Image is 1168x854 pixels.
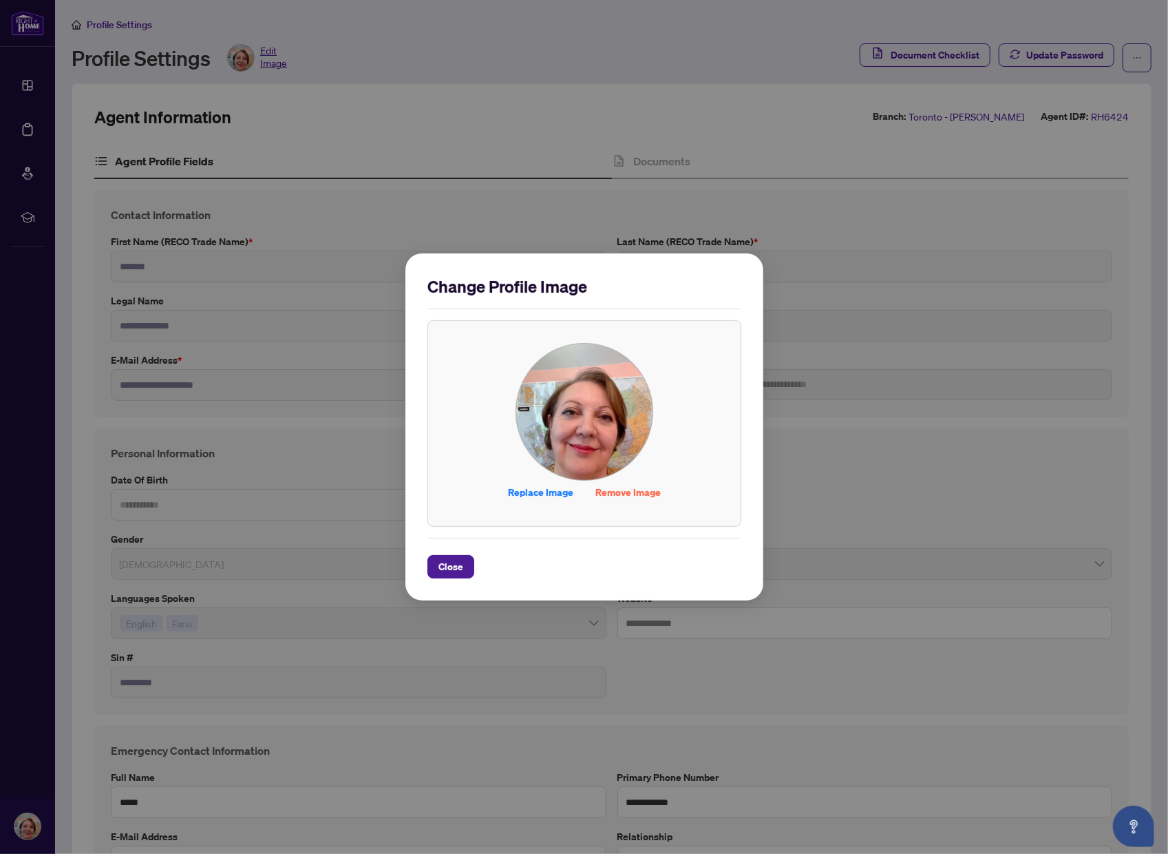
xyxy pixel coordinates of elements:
[516,344,652,480] img: Profile Icon
[508,481,573,503] span: Replace Image
[595,481,661,503] span: Remove Image
[1113,806,1154,847] button: Open asap
[427,555,474,579] button: Close
[584,481,672,504] button: Remove Image
[427,275,741,298] h2: Change Profile Image
[497,481,584,504] button: Replace Image
[438,556,463,578] span: Close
